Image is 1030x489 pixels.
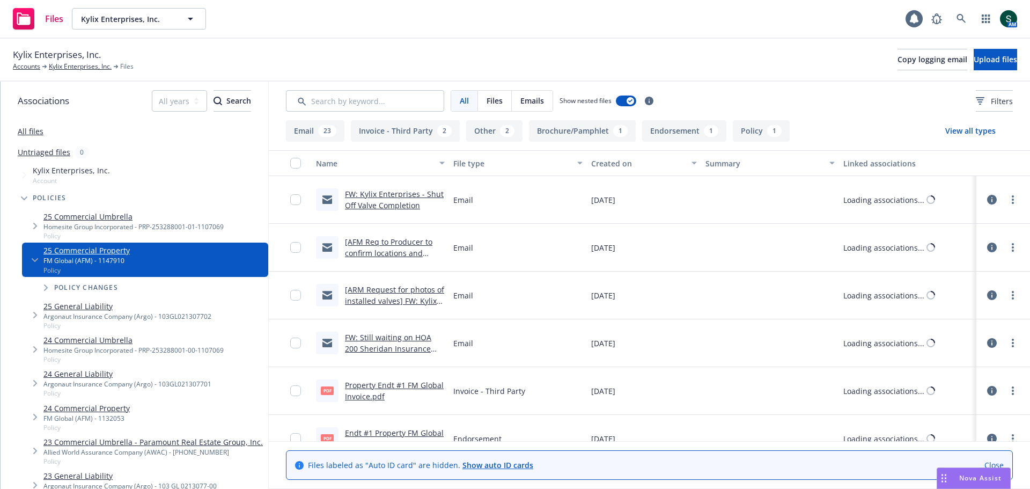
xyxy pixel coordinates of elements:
[43,379,211,389] div: Argonaut Insurance Company (Argo) - 103GL021307701
[1006,289,1019,302] a: more
[843,242,924,253] div: Loading associations...
[290,194,301,205] input: Toggle Row Selected
[290,338,301,348] input: Toggle Row Selected
[642,120,726,142] button: Endorsement
[321,386,334,395] span: pdf
[214,91,251,111] div: Search
[345,284,444,329] a: [ARM Request for photos of installed valves] FW: Kylix Enterprises - Shut Off Valve Completion
[591,158,686,169] div: Created on
[214,90,251,112] button: SearchSearch
[560,96,612,105] span: Show nested files
[43,312,211,321] div: Argonaut Insurance Company (Argo) - 103GL021307702
[43,423,130,432] span: Policy
[286,120,344,142] button: Email
[290,158,301,169] input: Select all
[290,433,301,444] input: Toggle Row Selected
[345,332,436,376] a: FW: Still waiting on HOA 200 Sheridan Insurance proposal-Producer follow up to Insured
[991,96,1013,107] span: Filters
[33,165,110,176] span: Kylix Enterprises, Inc.
[43,457,263,466] span: Policy
[1006,241,1019,254] a: more
[591,433,615,444] span: [DATE]
[453,158,570,169] div: File type
[500,125,514,137] div: 2
[43,403,130,414] a: 24 Commercial Property
[290,242,301,253] input: Toggle Row Selected
[43,355,224,364] span: Policy
[453,242,473,253] span: Email
[345,428,444,472] a: Endt #1 Property FM Global - Add All Entities/Extend period of Indemnity - AP $5,000.pdf
[449,150,586,176] button: File type
[43,436,263,448] a: 23 Commercial Umbrella - Paramount Real Estate Group, Inc.
[897,49,967,70] button: Copy logging email
[951,8,972,30] a: Search
[43,414,130,423] div: FM Global (AFM) - 1132053
[591,338,615,349] span: [DATE]
[1006,337,1019,349] a: more
[437,125,452,137] div: 2
[43,321,211,330] span: Policy
[43,231,224,240] span: Policy
[937,468,1011,489] button: Nova Assist
[767,125,782,137] div: 1
[54,284,118,291] span: Policy changes
[487,95,503,106] span: Files
[345,380,444,402] a: Property Endt #1 FM Global Invoice.pdf
[976,96,1013,107] span: Filters
[974,54,1017,64] span: Upload files
[466,120,523,142] button: Other
[843,433,924,444] div: Loading associations...
[33,195,67,201] span: Policies
[453,385,525,397] span: Invoice - Third Party
[43,256,130,265] div: FM Global (AFM) - 1147910
[75,146,89,158] div: 0
[453,433,502,444] span: Endorsement
[591,242,615,253] span: [DATE]
[13,62,40,71] a: Accounts
[120,62,134,71] span: Files
[591,194,615,206] span: [DATE]
[321,434,334,442] span: pdf
[587,150,702,176] button: Created on
[701,150,838,176] button: Summary
[33,176,110,185] span: Account
[345,189,444,210] a: FW: Kylix Enterprises - Shut Off Valve Completion
[43,211,224,222] a: 25 Commercial Umbrella
[43,448,263,457] div: Allied World Assurance Company (AWAC) - [PHONE_NUMBER]
[462,460,533,470] a: Show auto ID cards
[45,14,63,23] span: Files
[312,150,449,176] button: Name
[290,385,301,396] input: Toggle Row Selected
[13,48,101,62] span: Kylix Enterprises, Inc.
[43,368,211,379] a: 24 General Liability
[843,158,972,169] div: Linked associations
[926,8,947,30] a: Report a Bug
[72,8,206,30] button: Kylix Enterprises, Inc.
[928,120,1013,142] button: View all types
[43,346,224,355] div: Homesite Group Incorporated - PRP-253288001-00-1107069
[43,470,217,481] a: 23 General Liability
[733,120,790,142] button: Policy
[290,290,301,301] input: Toggle Row Selected
[460,95,469,106] span: All
[453,194,473,206] span: Email
[937,468,951,488] div: Drag to move
[843,290,924,301] div: Loading associations...
[1006,432,1019,445] a: more
[974,49,1017,70] button: Upload files
[18,94,69,108] span: Associations
[18,126,43,136] a: All files
[975,8,997,30] a: Switch app
[286,90,444,112] input: Search by keyword...
[351,120,460,142] button: Invoice - Third Party
[43,266,130,275] span: Policy
[308,459,533,471] span: Files labeled as "Auto ID card" are hidden.
[316,158,433,169] div: Name
[43,222,224,231] div: Homesite Group Incorporated - PRP-253288001-01-1107069
[43,389,211,398] span: Policy
[1006,193,1019,206] a: more
[214,97,222,105] svg: Search
[81,13,174,25] span: Kylix Enterprises, Inc.
[839,150,976,176] button: Linked associations
[897,54,967,64] span: Copy logging email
